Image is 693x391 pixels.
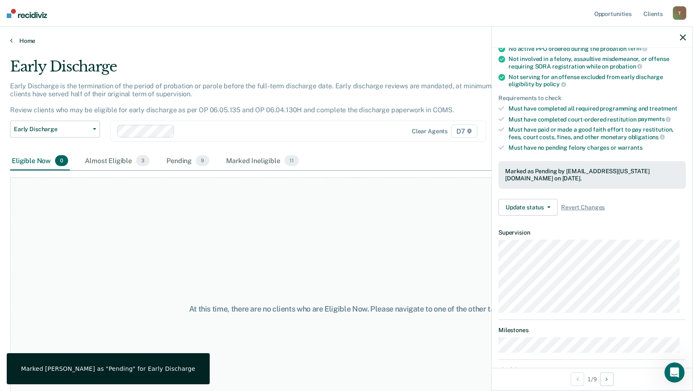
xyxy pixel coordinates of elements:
div: Must have paid or made a good faith effort to pay restitution, fees, court costs, fines, and othe... [509,126,686,140]
div: Clear agents [412,128,448,135]
dt: Milestones [498,327,686,334]
div: No active PPO ordered during the probation [509,45,686,53]
div: Not involved in a felony, assaultive misdemeanor, or offense requiring SORA registration while on [509,55,686,70]
span: 3 [136,155,150,166]
span: warrants [618,144,643,151]
div: Marked Ineligible [224,152,300,170]
iframe: Intercom live chat [664,362,685,383]
span: 9 [196,155,209,166]
img: Recidiviz [7,9,47,18]
span: payments [638,116,671,122]
div: Must have completed court-ordered restitution [509,116,686,123]
span: 11 [285,155,299,166]
a: Home [10,37,683,45]
dt: Eligibility Date [498,367,686,374]
div: At this time, there are no clients who are Eligible Now. Please navigate to one of the other tabs. [179,304,515,314]
div: Marked [PERSON_NAME] as "Pending" for Early Discharge [21,365,195,373]
div: Pending [165,152,211,170]
button: Next Opportunity [600,373,614,386]
span: 0 [55,155,68,166]
span: term [628,45,647,52]
div: Must have no pending felony charges or [509,144,686,151]
div: Requirements to check [498,95,686,102]
div: Must have completed all required programming and [509,105,686,112]
div: Eligible Now [10,152,70,170]
div: T [673,6,686,20]
span: Revert Changes [561,204,605,211]
div: Almost Eligible [83,152,151,170]
div: Not serving for an offense excluded from early discharge eligibility by [509,74,686,88]
div: 1 / 9 [492,368,693,390]
div: Marked as Pending by [EMAIL_ADDRESS][US_STATE][DOMAIN_NAME] on [DATE]. [505,168,679,182]
p: Early Discharge is the termination of the period of probation or parole before the full-term disc... [10,82,510,114]
span: Early Discharge [14,126,90,133]
span: policy [543,81,566,87]
button: Previous Opportunity [571,373,584,386]
div: Early Discharge [10,58,530,82]
dt: Supervision [498,229,686,236]
span: obligations [628,134,665,140]
span: treatment [649,105,677,112]
span: probation [610,63,643,70]
button: Update status [498,199,558,216]
span: D7 [451,124,477,138]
